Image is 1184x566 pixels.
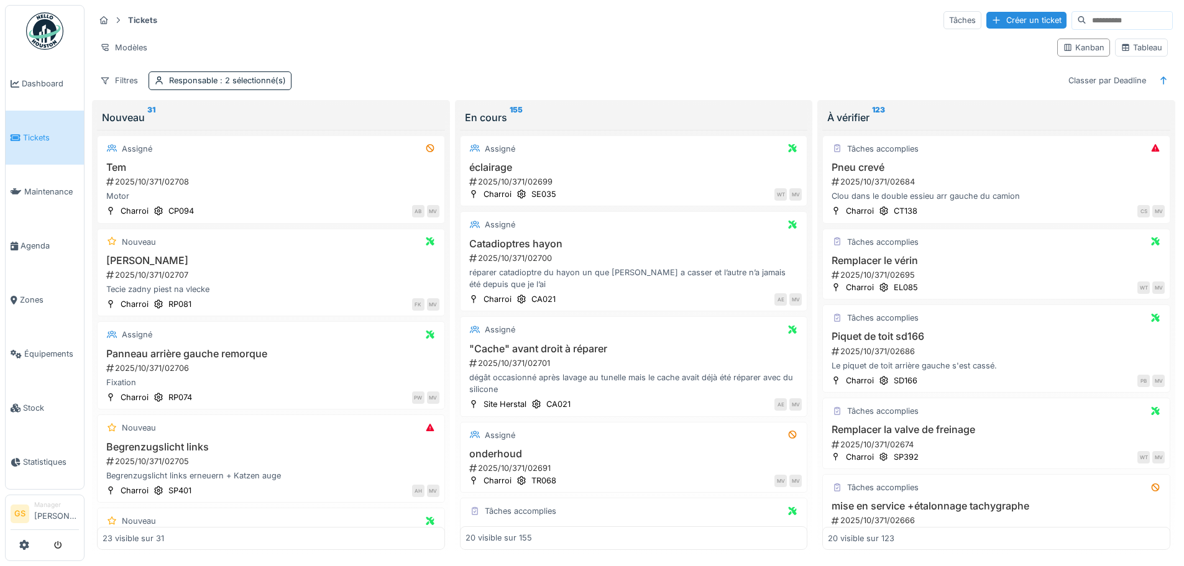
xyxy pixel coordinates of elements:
[466,448,802,460] h3: onderhoud
[468,462,802,474] div: 2025/10/371/02691
[828,500,1165,512] h3: mise en service +étalonnage tachygraphe
[103,441,439,453] h3: Begrenzugslicht links
[26,12,63,50] img: Badge_color-CXgf-gQk.svg
[468,252,802,264] div: 2025/10/371/02700
[847,143,919,155] div: Tâches accomplies
[427,485,439,497] div: MV
[485,324,515,335] div: Assigné
[105,455,439,467] div: 2025/10/371/02705
[427,298,439,311] div: MV
[468,176,802,188] div: 2025/10/371/02699
[830,176,1165,188] div: 2025/10/371/02684
[23,456,79,468] span: Statistiques
[122,422,156,434] div: Nouveau
[774,293,787,306] div: AE
[531,293,556,305] div: CA021
[847,236,919,248] div: Tâches accomplies
[484,475,512,486] div: Charroi
[168,485,191,496] div: SP401
[412,485,424,497] div: AH
[122,329,152,340] div: Assigné
[466,524,802,536] h3: Tabula electric
[465,110,803,125] div: En cours
[94,71,144,89] div: Filtres
[828,255,1165,267] h3: Remplacer le vérin
[846,205,874,217] div: Charroi
[872,110,885,125] sup: 123
[789,188,802,201] div: MV
[846,451,874,463] div: Charroi
[6,381,84,435] a: Stock
[847,482,919,493] div: Tâches accomplies
[847,312,919,324] div: Tâches accomplies
[894,281,918,293] div: EL085
[943,11,981,29] div: Tâches
[102,110,440,125] div: Nouveau
[828,162,1165,173] h3: Pneu crevé
[103,162,439,173] h3: Tem
[1152,375,1165,387] div: MV
[103,377,439,388] div: Fixation
[1152,205,1165,217] div: MV
[6,219,84,273] a: Agenda
[22,78,79,89] span: Dashboard
[412,298,424,311] div: FK
[427,391,439,404] div: MV
[774,398,787,411] div: AE
[103,470,439,482] div: Begrenzugslicht links erneuern + Katzen auge
[168,205,194,217] div: CP094
[466,267,802,290] div: réparer catadioptre du hayon un que [PERSON_NAME] a casser et l’autre n’a jamais été depuis que j...
[103,283,439,295] div: Tecie zadny piest na vlecke
[412,205,424,217] div: AB
[121,391,149,403] div: Charroi
[6,435,84,489] a: Statistiques
[122,515,156,527] div: Nouveau
[828,532,894,544] div: 20 visible sur 123
[894,375,917,386] div: SD166
[11,504,29,523] li: GS
[485,143,515,155] div: Assigné
[121,298,149,310] div: Charroi
[789,293,802,306] div: MV
[1137,281,1150,294] div: WT
[23,132,79,144] span: Tickets
[468,357,802,369] div: 2025/10/371/02701
[1137,375,1150,387] div: PB
[6,111,84,165] a: Tickets
[218,76,286,85] span: : 2 sélectionné(s)
[828,424,1165,436] h3: Remplacer la valve de freinage
[830,269,1165,281] div: 2025/10/371/02695
[531,188,556,200] div: SE035
[846,375,874,386] div: Charroi
[34,500,79,509] div: Manager
[94,39,153,57] div: Modèles
[466,532,532,544] div: 20 visible sur 155
[830,345,1165,357] div: 2025/10/371/02686
[986,12,1067,29] div: Créer un ticket
[20,294,79,306] span: Zones
[105,269,439,281] div: 2025/10/371/02707
[11,500,79,530] a: GS Manager[PERSON_NAME]
[122,236,156,248] div: Nouveau
[1137,205,1150,217] div: CS
[510,110,523,125] sup: 155
[828,331,1165,342] h3: Piquet de toit sd166
[789,475,802,487] div: MV
[466,238,802,250] h3: Catadioptres hayon
[105,176,439,188] div: 2025/10/371/02708
[23,402,79,414] span: Stock
[412,391,424,404] div: PW
[6,165,84,219] a: Maintenance
[531,475,556,486] div: TR068
[485,505,556,517] div: Tâches accomplies
[484,398,526,410] div: Site Herstal
[1063,71,1152,89] div: Classer par Deadline
[24,348,79,360] span: Équipements
[466,372,802,395] div: dégât occasionné après lavage au tunelle mais le cache avait déjà été réparer avec du silicone
[105,362,439,374] div: 2025/10/371/02706
[789,398,802,411] div: MV
[846,281,874,293] div: Charroi
[546,398,571,410] div: CA021
[6,273,84,327] a: Zones
[1137,451,1150,463] div: WT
